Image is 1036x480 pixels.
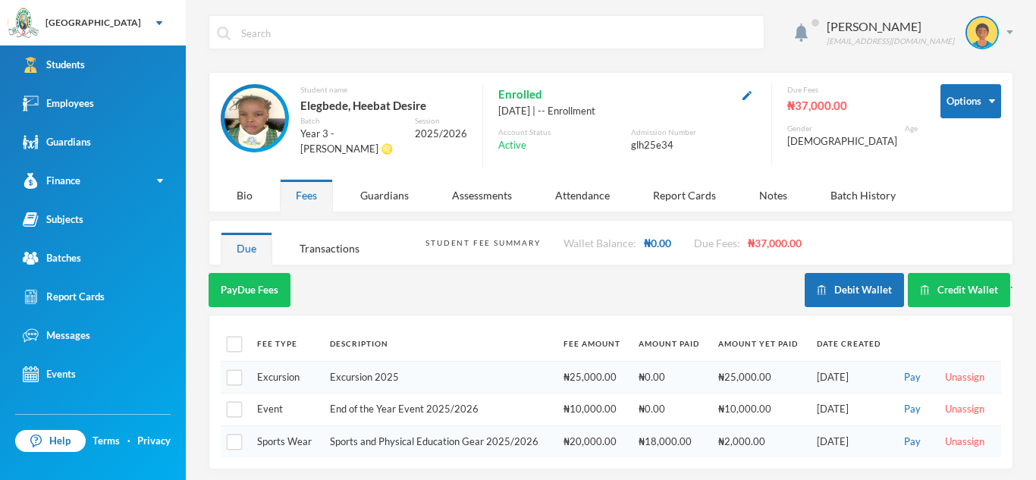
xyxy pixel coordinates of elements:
[711,394,810,426] td: ₦10,000.00
[809,327,892,361] th: Date Created
[940,84,1001,118] button: Options
[15,430,86,453] a: Help
[556,425,631,457] td: ₦20,000.00
[967,17,997,48] img: STUDENT
[748,237,802,249] span: ₦37,000.00
[425,237,540,249] div: Student Fee Summary
[250,425,322,457] td: Sports Wear
[217,27,231,40] img: search
[694,237,740,249] span: Due Fees:
[415,115,467,127] div: Session
[322,327,556,361] th: Description
[809,425,892,457] td: [DATE]
[908,273,1010,307] button: Credit Wallet
[322,361,556,394] td: Excursion 2025
[743,179,803,212] div: Notes
[631,138,756,153] div: glh25e34
[137,434,171,449] a: Privacy
[8,8,39,39] img: logo
[556,361,631,394] td: ₦25,000.00
[644,237,671,249] span: ₦0.00
[23,96,94,111] div: Employees
[498,104,756,119] div: [DATE] | -- Enrollment
[209,273,290,307] button: PayDue Fees
[300,84,467,96] div: Student name
[556,327,631,361] th: Fee Amount
[711,361,810,394] td: ₦25,000.00
[631,394,710,426] td: ₦0.00
[905,123,918,134] div: Age
[899,369,925,386] button: Pay
[498,84,542,104] span: Enrolled
[631,425,710,457] td: ₦18,000.00
[344,179,425,212] div: Guardians
[93,434,120,449] a: Terms
[940,434,989,450] button: Unassign
[436,179,528,212] div: Assessments
[250,327,322,361] th: Fee Type
[300,96,467,115] div: Elegbede, Heebat Desire
[637,179,732,212] div: Report Cards
[940,401,989,418] button: Unassign
[23,212,83,227] div: Subjects
[738,86,756,103] button: Edit
[539,179,626,212] div: Attendance
[127,434,130,449] div: ·
[787,96,918,115] div: ₦37,000.00
[221,232,272,265] div: Due
[23,328,90,344] div: Messages
[280,179,333,212] div: Fees
[322,394,556,426] td: End of the Year Event 2025/2026
[221,179,268,212] div: Bio
[564,237,636,249] span: Wallet Balance:
[300,127,403,156] div: Year 3 - [PERSON_NAME] ♌️
[23,250,81,266] div: Batches
[631,327,710,361] th: Amount Paid
[498,127,623,138] div: Account Status
[827,36,954,47] div: [EMAIL_ADDRESS][DOMAIN_NAME]
[805,273,1013,307] div: `
[940,369,989,386] button: Unassign
[322,425,556,457] td: Sports and Physical Education Gear 2025/2026
[787,134,897,149] div: [DEMOGRAPHIC_DATA]
[809,361,892,394] td: [DATE]
[240,16,756,50] input: Search
[787,84,918,96] div: Due Fees
[899,434,925,450] button: Pay
[23,57,85,73] div: Students
[46,16,141,30] div: [GEOGRAPHIC_DATA]
[498,138,526,153] span: Active
[23,289,105,305] div: Report Cards
[415,127,467,142] div: 2025/2026
[23,366,76,382] div: Events
[809,394,892,426] td: [DATE]
[250,394,322,426] td: Event
[300,115,403,127] div: Batch
[899,401,925,418] button: Pay
[284,232,375,265] div: Transactions
[711,327,810,361] th: Amount Yet Paid
[631,361,710,394] td: ₦0.00
[711,425,810,457] td: ₦2,000.00
[224,88,285,149] img: STUDENT
[805,273,904,307] button: Debit Wallet
[556,394,631,426] td: ₦10,000.00
[23,134,91,150] div: Guardians
[827,17,954,36] div: [PERSON_NAME]
[787,123,897,134] div: Gender
[815,179,912,212] div: Batch History
[23,173,80,189] div: Finance
[631,127,756,138] div: Admission Number
[250,361,322,394] td: Excursion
